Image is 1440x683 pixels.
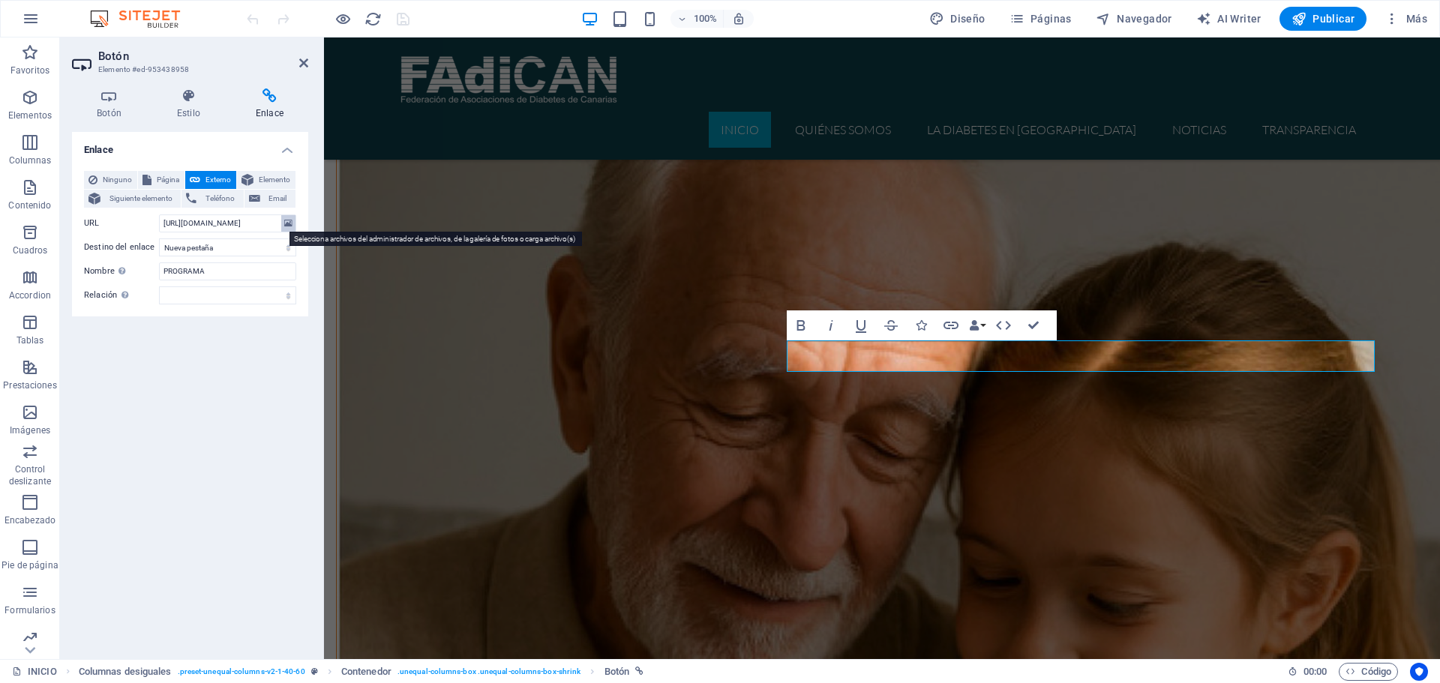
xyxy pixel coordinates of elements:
[1003,7,1078,31] button: Páginas
[102,171,133,189] span: Ninguno
[159,262,296,280] input: Nombre
[244,190,295,208] button: Email
[1291,11,1355,26] span: Publicar
[185,171,236,189] button: Externo
[72,88,152,120] h4: Botón
[817,310,845,340] button: Italic (Ctrl+I)
[84,171,137,189] button: Ninguno
[13,244,48,256] p: Cuadros
[670,10,724,28] button: 100%
[156,171,180,189] span: Página
[929,11,985,26] span: Diseño
[152,88,231,120] h4: Estilo
[237,171,295,189] button: Elemento
[72,132,308,159] h4: Enlace
[84,190,181,208] button: Siguiente elemento
[9,154,52,166] p: Columnas
[205,171,232,189] span: Externo
[79,663,172,681] span: Haz clic para seleccionar y doble clic para editar
[1,559,58,571] p: Pie de página
[84,286,159,304] label: Relación
[1314,666,1316,677] span: :
[907,310,935,340] button: Icons
[989,310,1018,340] button: HTML
[231,88,308,120] h4: Enlace
[604,663,629,681] span: Haz clic para seleccionar y doble clic para editar
[79,663,643,681] nav: breadcrumb
[923,7,991,31] button: Diseño
[8,199,51,211] p: Contenido
[105,190,176,208] span: Siguiente elemento
[10,64,49,76] p: Favoritos
[334,10,352,28] button: Haz clic para salir del modo de previsualización y seguir editando
[937,310,965,340] button: Link
[1279,7,1367,31] button: Publicar
[84,262,159,280] label: Nombre
[1303,663,1327,681] span: 00 00
[732,12,745,25] i: Al redimensionar, ajustar el nivel de zoom automáticamente para ajustarse al dispositivo elegido.
[9,289,51,301] p: Accordion
[1339,663,1398,681] button: Código
[364,10,382,28] i: Volver a cargar página
[12,663,57,681] a: Haz clic para cancelar la selección y doble clic para abrir páginas
[397,663,580,681] span: . unequal-columns-box .unequal-columns-box-shrink
[159,214,296,232] input: URL...
[138,171,184,189] button: Página
[1190,7,1267,31] button: AI Writer
[16,334,44,346] p: Tablas
[86,10,199,28] img: Editor Logo
[10,424,50,436] p: Imágenes
[84,214,159,232] label: URL
[847,310,875,340] button: Underline (Ctrl+U)
[311,667,318,676] i: Este elemento es un preajuste personalizable
[98,49,308,63] h2: Botón
[923,7,991,31] div: Diseño (Ctrl+Alt+Y)
[1090,7,1178,31] button: Navegador
[1096,11,1172,26] span: Navegador
[1410,663,1428,681] button: Usercentrics
[1378,7,1433,31] button: Más
[1384,11,1427,26] span: Más
[341,663,391,681] span: Haz clic para seleccionar y doble clic para editar
[364,10,382,28] button: reload
[635,667,643,676] i: Este elemento está vinculado
[84,238,159,256] label: Destino del enlace
[98,63,278,76] h3: Elemento #ed-953438958
[289,232,582,246] mark: Selecciona archivos del administrador de archivos, de la galería de fotos o carga archivo(s)
[693,10,717,28] h6: 100%
[1345,663,1391,681] span: Código
[258,171,291,189] span: Elemento
[178,663,305,681] span: . preset-unequal-columns-v2-1-40-60
[201,190,238,208] span: Teléfono
[1009,11,1072,26] span: Páginas
[8,109,52,121] p: Elementos
[1019,310,1048,340] button: Confirm (Ctrl+⏎)
[3,379,56,391] p: Prestaciones
[787,310,815,340] button: Bold (Ctrl+B)
[4,604,55,616] p: Formularios
[877,310,905,340] button: Strikethrough
[967,310,988,340] button: Data Bindings
[265,190,291,208] span: Email
[1288,663,1327,681] h6: Tiempo de la sesión
[181,190,243,208] button: Teléfono
[4,514,55,526] p: Encabezado
[1196,11,1261,26] span: AI Writer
